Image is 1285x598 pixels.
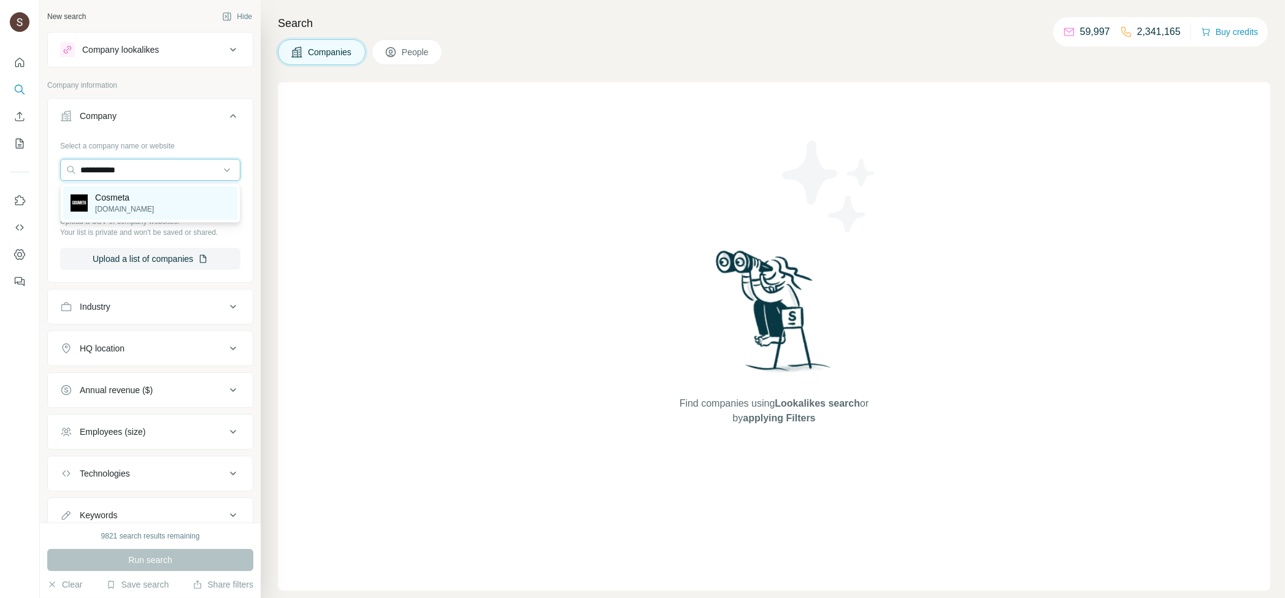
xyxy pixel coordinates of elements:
button: Save search [106,578,169,591]
p: Your list is private and won't be saved or shared. [60,227,240,238]
button: Use Surfe on LinkedIn [10,190,29,212]
div: Company lookalikes [82,44,159,56]
button: Hide [213,7,261,26]
button: Company lookalikes [48,35,253,64]
p: Company information [47,80,253,91]
div: New search [47,11,86,22]
div: Industry [80,301,110,313]
button: Dashboard [10,243,29,266]
span: Companies [308,46,353,58]
button: Enrich CSV [10,105,29,128]
button: Clear [47,578,82,591]
span: Find companies using or by [676,396,872,426]
div: Company [80,110,117,122]
span: applying Filters [743,413,815,423]
button: Upload a list of companies [60,248,240,270]
span: Lookalikes search [775,398,860,408]
button: Feedback [10,270,29,293]
div: HQ location [80,342,125,355]
button: My lists [10,132,29,155]
button: Buy credits [1201,23,1258,40]
img: Surfe Illustration - Woman searching with binoculars [710,247,838,384]
button: Company [48,101,253,136]
button: Share filters [193,578,253,591]
button: Keywords [48,500,253,530]
p: 2,341,165 [1137,25,1181,39]
img: Surfe Illustration - Stars [774,131,884,242]
button: Use Surfe API [10,217,29,239]
button: Quick start [10,52,29,74]
div: Technologies [80,467,130,480]
button: Search [10,79,29,101]
button: Industry [48,292,253,321]
span: People [402,46,430,58]
button: Technologies [48,459,253,488]
button: Annual revenue ($) [48,375,253,405]
img: Cosmeta [71,194,88,212]
div: Employees (size) [80,426,145,438]
button: Employees (size) [48,417,253,447]
div: Select a company name or website [60,136,240,151]
div: Keywords [80,509,117,521]
div: Annual revenue ($) [80,384,153,396]
p: Cosmeta [95,191,154,204]
div: 9821 search results remaining [101,531,200,542]
h4: Search [278,15,1270,32]
p: [DOMAIN_NAME] [95,204,154,215]
p: 59,997 [1080,25,1110,39]
img: Avatar [10,12,29,32]
button: HQ location [48,334,253,363]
